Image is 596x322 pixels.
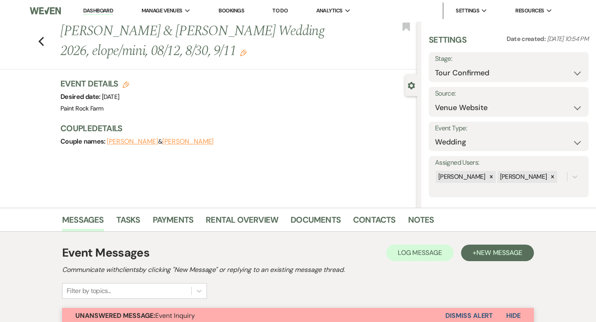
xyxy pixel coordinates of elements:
button: [PERSON_NAME] [162,138,214,145]
a: Bookings [219,7,244,14]
span: New Message [476,248,522,257]
span: Paint Rock Farm [60,104,103,113]
span: Manage Venues [142,7,183,15]
a: Documents [291,213,341,231]
a: Rental Overview [206,213,278,231]
span: Desired date: [60,92,102,101]
button: [PERSON_NAME] [107,138,158,145]
span: Log Message [398,248,442,257]
label: Assigned Users: [435,157,582,169]
span: Settings [456,7,479,15]
h3: Event Details [60,78,129,89]
div: [PERSON_NAME] [436,171,487,183]
span: Couple names: [60,137,107,146]
label: Stage: [435,53,582,65]
strong: Unanswered Message: [75,311,155,320]
div: Filter by topics... [67,286,111,296]
a: Tasks [116,213,140,231]
span: Resources [515,7,544,15]
button: Close lead details [408,81,415,89]
span: [DATE] 10:54 PM [547,35,589,43]
div: [PERSON_NAME] [497,171,548,183]
a: Payments [153,213,194,231]
img: Weven Logo [30,2,61,19]
span: Hide [506,311,521,320]
h3: Settings [429,34,466,52]
h2: Communicate with clients by clicking "New Message" or replying to an existing message thread. [62,265,534,275]
span: Date created: [507,35,547,43]
button: Edit [240,49,247,56]
span: [DATE] [102,93,119,101]
h1: Event Messages [62,244,149,262]
label: Source: [435,88,582,100]
label: Event Type: [435,123,582,135]
button: +New Message [461,245,534,261]
span: & [107,137,214,146]
h3: Couple Details [60,123,409,134]
a: Contacts [353,213,396,231]
span: Event Inquiry [75,311,195,320]
a: Notes [408,213,434,231]
button: Log Message [386,245,454,261]
a: Dashboard [83,7,113,15]
h1: [PERSON_NAME] & [PERSON_NAME] Wedding 2026, elope/mini, 08/12, 8/30, 9/11 [60,22,343,61]
a: To Do [272,7,288,14]
a: Messages [62,213,104,231]
span: Analytics [316,7,343,15]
